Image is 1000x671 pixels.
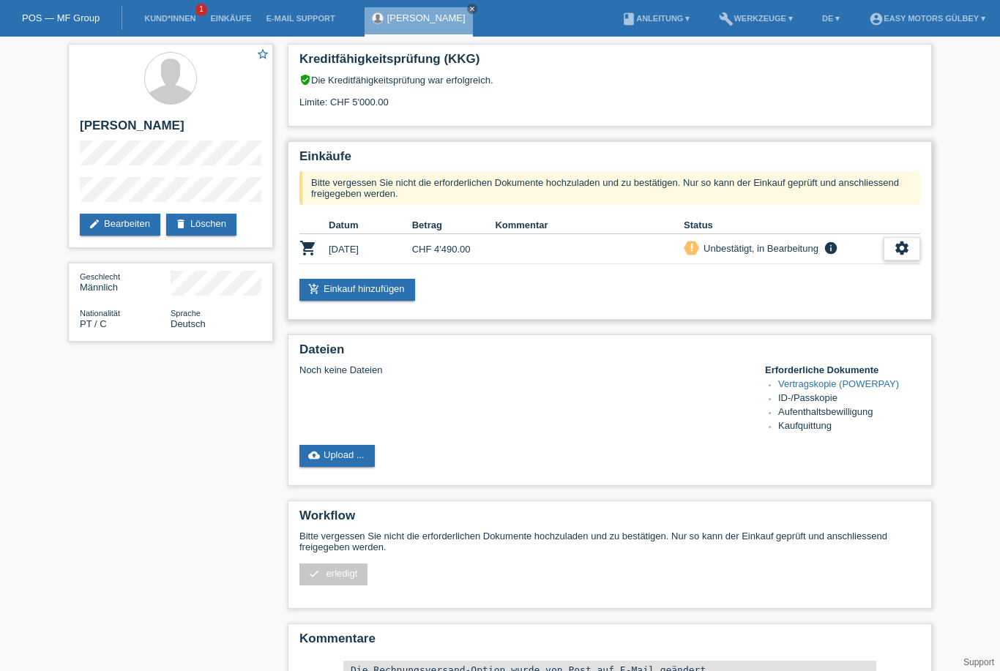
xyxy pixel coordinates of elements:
i: priority_high [687,242,697,252]
a: star_border [256,48,269,63]
i: POSP00027454 [299,239,317,257]
a: [PERSON_NAME] [387,12,466,23]
li: Kaufquittung [778,420,920,434]
i: info [822,241,840,255]
span: erledigt [327,568,358,579]
li: ID-/Passkopie [778,392,920,406]
div: Die Kreditfähigkeitsprüfung war erfolgreich. Limite: CHF 5'000.00 [299,74,920,119]
a: add_shopping_cartEinkauf hinzufügen [299,279,415,301]
th: Status [684,217,884,234]
a: Kund*innen [137,14,203,23]
div: Männlich [80,271,171,293]
span: 1 [195,4,207,16]
a: buildWerkzeuge ▾ [712,14,800,23]
h2: Kommentare [299,631,920,653]
h2: Dateien [299,342,920,364]
i: cloud_upload [308,449,320,461]
i: build [719,12,734,26]
li: Aufenthaltsbewilligung [778,406,920,420]
span: Sprache [171,309,201,318]
p: Bitte vergessen Sie nicht die erforderlichen Dokumente hochzuladen und zu bestätigen. Nur so kann... [299,531,920,552]
th: Betrag [412,217,496,234]
h4: Erforderliche Dokumente [765,364,920,375]
i: delete [175,218,187,230]
a: check erledigt [299,563,367,585]
div: Bitte vergessen Sie nicht die erforderlichen Dokumente hochzuladen und zu bestätigen. Nur so kann... [299,171,920,205]
span: Portugal / C / 16.11.2012 [80,318,107,329]
a: Support [963,657,994,667]
a: DE ▾ [815,14,847,23]
i: settings [894,240,910,256]
a: editBearbeiten [80,214,160,236]
span: Nationalität [80,309,120,318]
i: check [308,568,320,580]
a: deleteLöschen [166,214,236,236]
td: [DATE] [329,234,412,264]
div: Noch keine Dateien [299,364,747,375]
div: Unbestätigt, in Bearbeitung [699,241,818,256]
td: CHF 4'490.00 [412,234,496,264]
h2: Einkäufe [299,149,920,171]
a: account_circleEasy Motors Gülbey ▾ [862,14,993,23]
i: star_border [256,48,269,61]
a: E-Mail Support [259,14,343,23]
h2: Kreditfähigkeitsprüfung (KKG) [299,52,920,74]
h2: Workflow [299,509,920,531]
i: add_shopping_cart [308,283,320,295]
span: Geschlecht [80,272,120,281]
a: Einkäufe [203,14,258,23]
th: Datum [329,217,412,234]
th: Kommentar [495,217,684,234]
i: close [469,5,476,12]
h2: [PERSON_NAME] [80,119,261,140]
span: Deutsch [171,318,206,329]
i: book [622,12,636,26]
a: Vertragskopie (POWERPAY) [778,378,899,389]
i: verified_user [299,74,311,86]
a: close [467,4,477,14]
a: POS — MF Group [22,12,100,23]
a: bookAnleitung ▾ [614,14,697,23]
i: account_circle [869,12,884,26]
a: cloud_uploadUpload ... [299,445,375,467]
i: edit [89,218,100,230]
